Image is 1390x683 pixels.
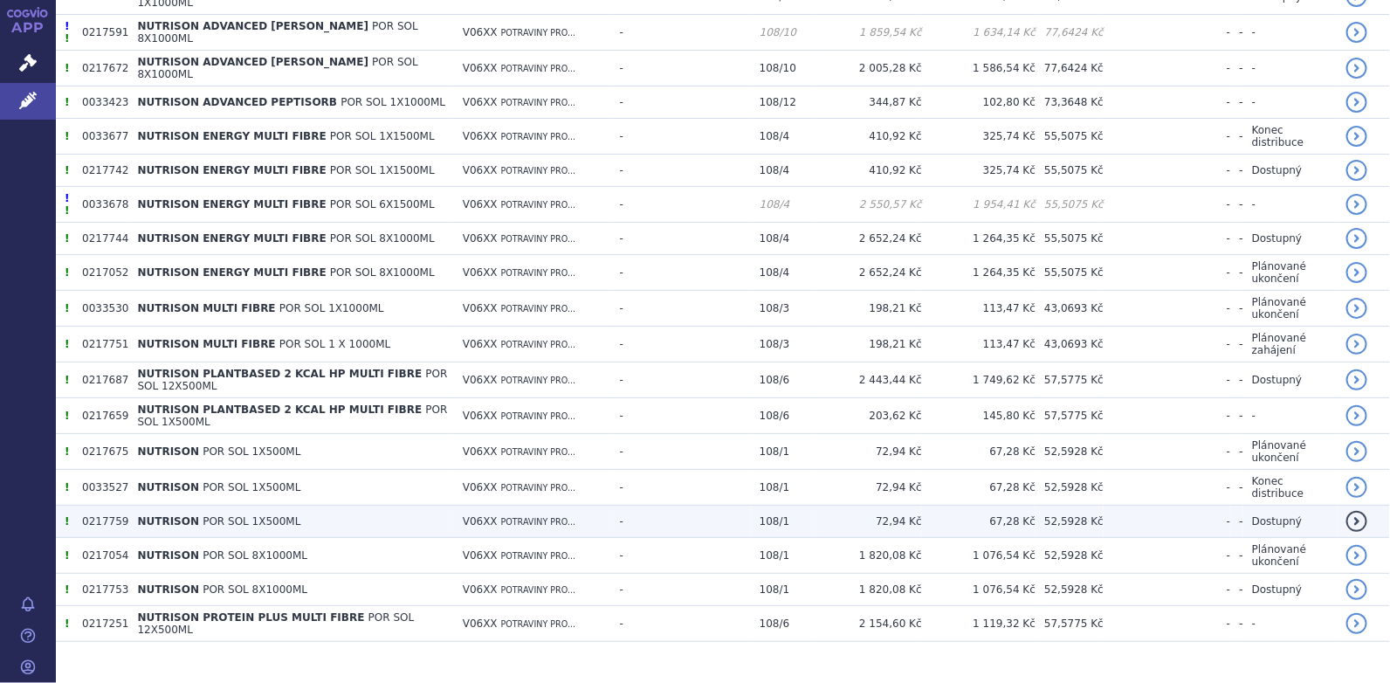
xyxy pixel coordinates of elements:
span: 108/6 [760,374,790,386]
span: NUTRISON [138,481,200,493]
td: 1 264,35 Kč [922,223,1036,255]
span: NUTRISON ADVANCED [PERSON_NAME] [138,56,369,68]
td: 0033678 [73,187,128,223]
span: POTRAVINY PRO... [501,268,576,278]
span: 108/1 [760,515,790,528]
span: POTRAVINY PRO... [501,585,576,595]
td: - [1104,606,1230,642]
td: - [1104,327,1230,362]
span: V06XX [463,164,498,176]
td: 0217659 [73,398,128,434]
td: 325,74 Kč [922,119,1036,155]
span: 108/4 [760,164,790,176]
span: POR SOL 12X500ML [138,611,415,636]
td: - [1104,223,1230,255]
span: 108/10 [760,62,796,74]
td: - [1104,255,1230,291]
td: 203,62 Kč [813,398,922,434]
a: detail [1346,22,1367,43]
td: - [611,15,751,51]
td: Dostupný [1243,155,1338,187]
span: POR SOL 8X1000ML [203,583,307,596]
td: - [1230,606,1243,642]
td: - [611,506,751,538]
td: Dostupný [1243,223,1338,255]
a: detail [1346,262,1367,283]
span: Tento přípravek má více úhrad. [65,204,69,217]
span: V06XX [463,583,498,596]
span: NUTRISON ENERGY MULTI FIBRE [138,232,327,245]
span: NUTRISON ADVANCED PEPTISORB [138,96,338,108]
span: POR SOL 1X1500ML [330,130,435,142]
span: POR SOL 1X1000ML [279,302,384,314]
td: 0033527 [73,470,128,506]
td: - [1243,606,1338,642]
span: V06XX [463,302,498,314]
span: Tento přípravek má více úhrad. [65,164,69,176]
span: 108/4 [760,130,790,142]
span: 108/1 [760,549,790,562]
span: V06XX [463,481,498,493]
td: - [611,86,751,119]
span: Tento přípravek má více úhrad. [65,32,69,45]
span: NUTRISON [138,583,200,596]
td: - [1230,434,1243,470]
td: 52,5928 Kč [1036,506,1104,538]
td: 113,47 Kč [922,291,1036,327]
td: - [1230,255,1243,291]
td: 57,5775 Kč [1036,362,1104,398]
td: 43,0693 Kč [1036,327,1104,362]
a: detail [1346,405,1367,426]
span: 108/1 [760,583,790,596]
td: - [611,327,751,362]
span: Tento přípravek má více úhrad. [65,96,69,108]
td: 1 076,54 Kč [922,574,1036,606]
td: 0217759 [73,506,128,538]
td: Plánované ukončení [1243,434,1338,470]
td: 1 264,35 Kč [922,255,1036,291]
span: POR SOL 1X1000ML [341,96,445,108]
td: - [611,434,751,470]
td: 1 820,08 Kč [813,538,922,574]
td: - [1230,119,1243,155]
td: 52,5928 Kč [1036,574,1104,606]
span: V06XX [463,445,498,458]
td: - [1104,574,1230,606]
td: - [1230,506,1243,538]
td: 0033677 [73,119,128,155]
span: Tento přípravek má více úhrad. [65,130,69,142]
td: - [1104,362,1230,398]
td: - [611,574,751,606]
td: 198,21 Kč [813,327,922,362]
span: POTRAVINY PRO... [501,28,576,38]
a: detail [1346,298,1367,319]
td: Dostupný [1243,574,1338,606]
td: - [1104,434,1230,470]
span: 108/6 [760,617,790,630]
td: 1 076,54 Kč [922,538,1036,574]
td: Plánované zahájení [1243,327,1338,362]
span: POTRAVINY PRO... [501,517,576,527]
td: 145,80 Kč [922,398,1036,434]
td: - [1230,223,1243,255]
a: detail [1346,441,1367,462]
span: POR SOL 1X500ML [203,445,300,458]
td: - [1104,538,1230,574]
td: 1 820,08 Kč [813,574,922,606]
a: detail [1346,194,1367,215]
td: 410,92 Kč [813,155,922,187]
span: POTRAVINY PRO... [501,234,576,244]
span: POTRAVINY PRO... [501,200,576,210]
td: 1 859,54 Kč [813,15,922,51]
td: 72,94 Kč [813,470,922,506]
td: 55,5075 Kč [1036,119,1104,155]
td: - [1243,15,1338,51]
td: Plánované ukončení [1243,291,1338,327]
td: - [1230,187,1243,223]
td: Dostupný [1243,362,1338,398]
td: 52,5928 Kč [1036,470,1104,506]
span: V06XX [463,232,498,245]
span: POR SOL 1 X 1000ML [279,338,390,350]
td: - [1230,155,1243,187]
td: 72,94 Kč [813,434,922,470]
